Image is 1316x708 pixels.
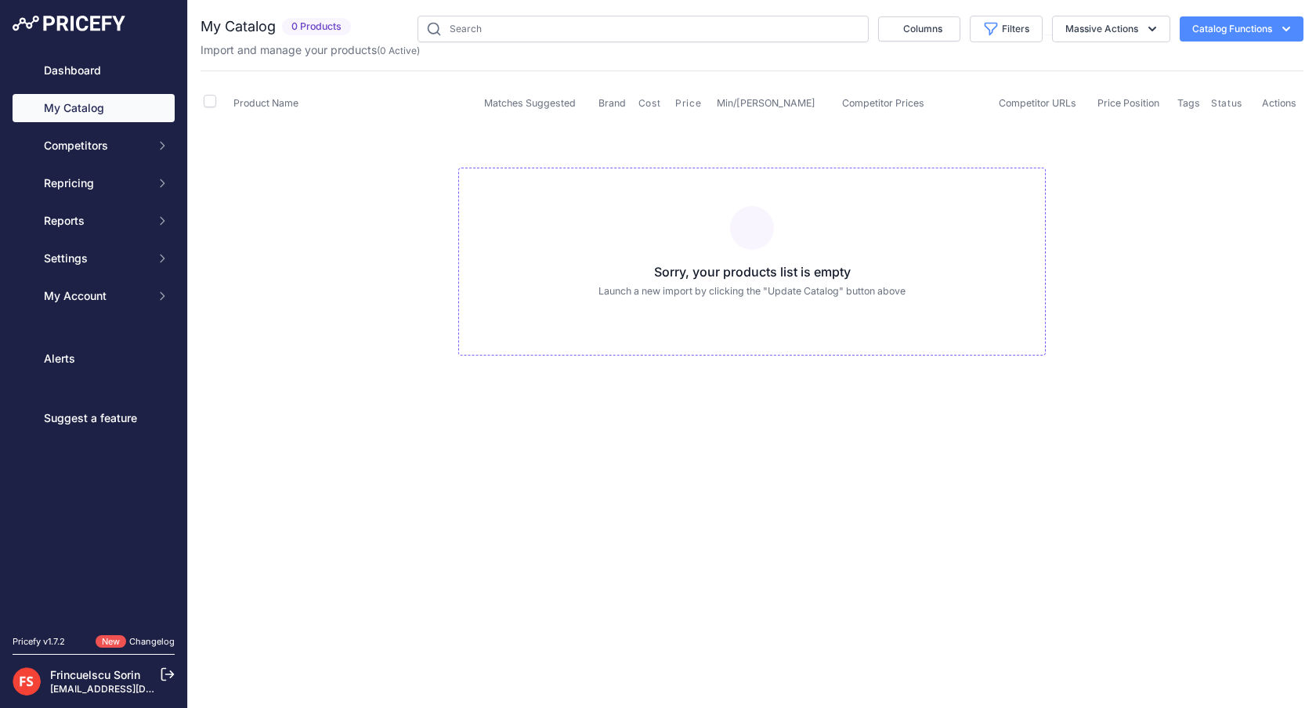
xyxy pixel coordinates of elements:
span: Price Position [1097,97,1159,109]
span: ( ) [377,45,420,56]
h3: Sorry, your products list is empty [472,262,1032,281]
a: Alerts [13,345,175,373]
img: Pricefy Logo [13,16,125,31]
button: Catalog Functions [1180,16,1303,42]
span: My Account [44,288,146,304]
h2: My Catalog [201,16,276,38]
span: Actions [1262,97,1296,109]
button: Cost [638,97,663,110]
nav: Sidebar [13,56,175,616]
button: Status [1211,97,1245,110]
a: Frincuelscu Sorin [50,668,140,681]
a: 0 Active [380,45,417,56]
span: Brand [598,97,626,109]
span: Min/[PERSON_NAME] [717,97,815,109]
span: Product Name [233,97,298,109]
a: My Catalog [13,94,175,122]
button: Repricing [13,169,175,197]
span: Price [675,97,701,110]
span: New [96,635,126,648]
span: Competitor URLs [999,97,1076,109]
span: Reports [44,213,146,229]
span: Competitor Prices [842,97,924,109]
a: Suggest a feature [13,404,175,432]
button: Settings [13,244,175,273]
button: Massive Actions [1052,16,1170,42]
span: Matches Suggested [484,97,576,109]
span: Settings [44,251,146,266]
button: Columns [878,16,960,42]
button: Reports [13,207,175,235]
button: Competitors [13,132,175,160]
input: Search [418,16,869,42]
a: Changelog [129,636,175,647]
span: Cost [638,97,660,110]
p: Launch a new import by clicking the "Update Catalog" button above [472,284,1032,299]
span: Repricing [44,175,146,191]
button: Price [675,97,704,110]
span: Tags [1177,97,1200,109]
a: Dashboard [13,56,175,85]
a: [EMAIL_ADDRESS][DOMAIN_NAME] [50,683,214,695]
button: My Account [13,282,175,310]
span: Status [1211,97,1242,110]
div: Pricefy v1.7.2 [13,635,65,648]
p: Import and manage your products [201,42,420,58]
button: Filters [970,16,1043,42]
span: Competitors [44,138,146,154]
span: 0 Products [282,18,351,36]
